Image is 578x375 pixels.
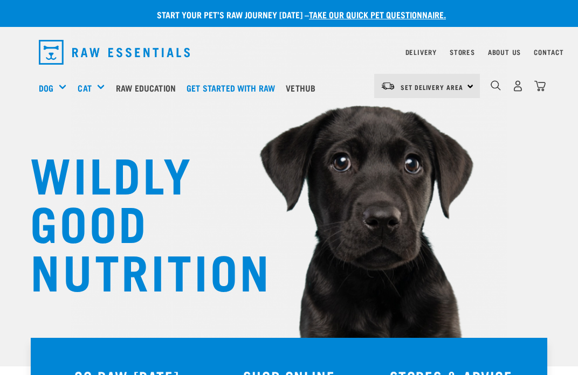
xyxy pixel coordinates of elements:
a: Contact [534,50,564,54]
img: Raw Essentials Logo [39,40,190,65]
a: About Us [488,50,521,54]
a: Vethub [283,66,324,109]
span: Set Delivery Area [401,85,463,89]
a: Raw Education [113,66,184,109]
img: home-icon-1@2x.png [491,80,501,91]
a: take our quick pet questionnaire. [309,12,446,17]
h1: WILDLY GOOD NUTRITION [30,148,246,294]
a: Get started with Raw [184,66,283,109]
a: Stores [450,50,475,54]
a: Dog [39,81,53,94]
img: user.png [512,80,524,92]
nav: dropdown navigation [30,36,548,69]
a: Cat [78,81,91,94]
a: Delivery [405,50,437,54]
img: van-moving.png [381,81,395,91]
img: home-icon@2x.png [534,80,546,92]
